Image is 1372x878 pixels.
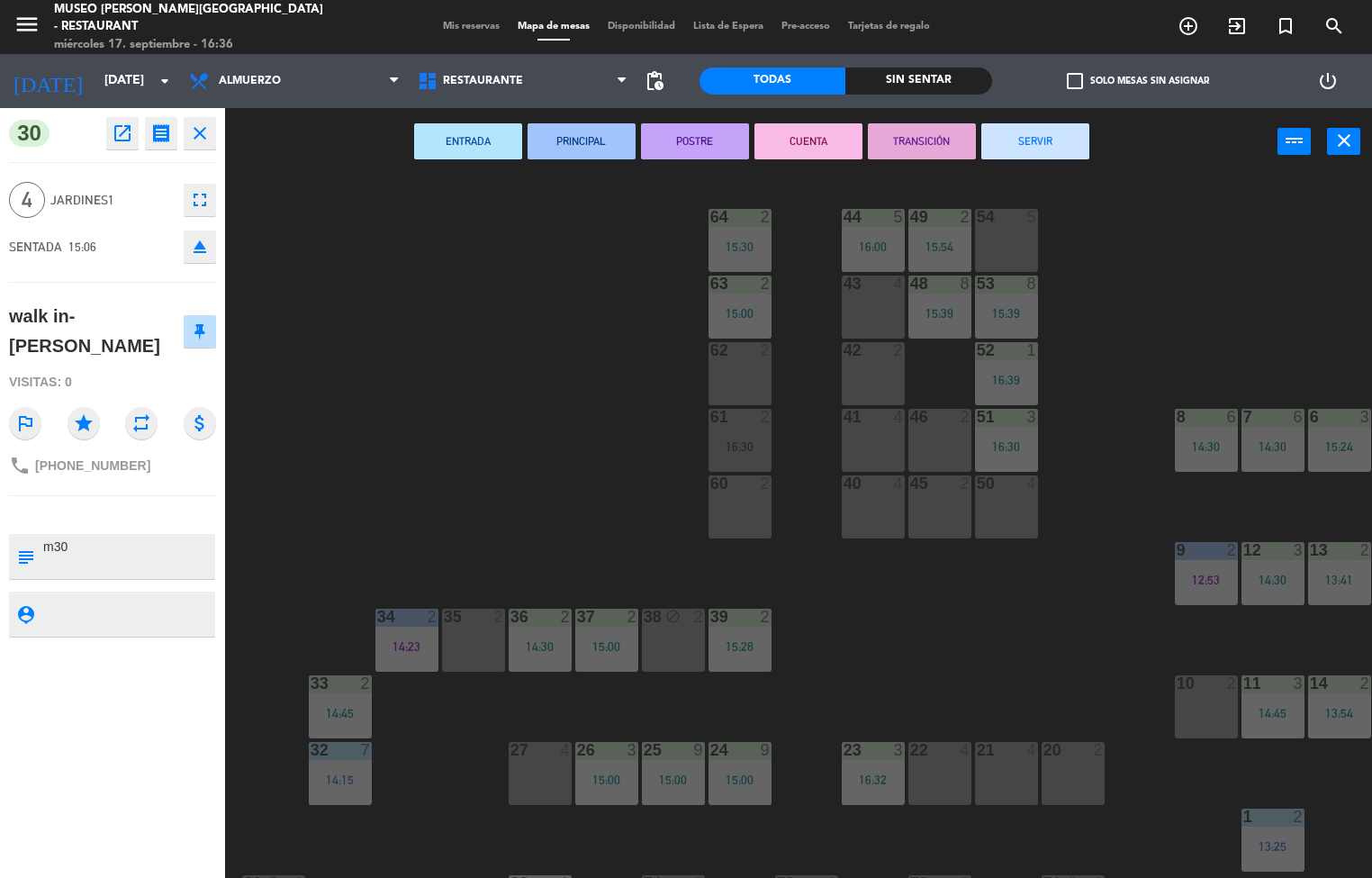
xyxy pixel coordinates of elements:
div: 13:41 [1308,574,1371,586]
i: outlined_flag [9,407,41,439]
div: 7 [360,742,371,758]
button: close [184,117,216,149]
div: 13:25 [1241,840,1304,853]
button: ENTRADA [414,123,522,159]
div: 2 [1226,542,1237,558]
i: subject [15,547,35,566]
div: 2 [1359,542,1370,558]
div: 15:00 [709,307,772,320]
i: fullscreen [189,189,211,211]
div: 4 [1026,742,1037,758]
div: 2 [893,342,904,358]
i: close [1333,130,1355,151]
div: 16:32 [842,774,905,786]
div: 4 [560,742,571,758]
div: 49 [910,209,911,225]
div: 15:54 [908,240,971,253]
button: SERVIR [981,123,1089,159]
button: eject [184,231,216,263]
div: 4 [893,475,904,492]
i: eject [189,236,211,258]
i: menu [14,11,41,38]
div: 34 [377,609,378,625]
label: Solo mesas sin asignar [1067,73,1209,89]
div: 2 [760,409,771,425]
div: 9 [693,742,704,758]
button: open_in_new [106,117,139,149]
div: 2 [1359,675,1370,692]
div: 15:39 [975,307,1038,320]
span: Mapa de mesas [509,22,599,32]
div: Todas [700,68,845,95]
div: 3 [1026,409,1037,425]
div: 6 [1226,409,1237,425]
div: 8 [960,276,970,292]
div: 6 [1310,409,1311,425]
i: turned_in_not [1275,15,1296,37]
div: miércoles 17. septiembre - 16:36 [54,36,329,54]
div: 38 [644,609,645,625]
div: 51 [977,409,978,425]
div: 2 [760,475,771,492]
div: 2 [960,475,970,492]
div: 2 [360,675,371,692]
div: 13:54 [1308,707,1371,720]
span: Tarjetas de regalo [839,22,939,32]
div: 15:39 [908,307,971,320]
div: 25 [644,742,645,758]
div: 16:00 [842,240,905,253]
i: receipt [150,122,172,144]
div: 2 [760,609,771,625]
div: 2 [960,209,970,225]
button: CUENTA [754,123,862,159]
div: Visitas: 0 [9,367,216,398]
div: 2 [693,609,704,625]
i: exit_to_app [1226,15,1248,37]
div: 15:24 [1308,440,1371,453]
div: 15:00 [642,774,705,786]
div: 10 [1177,675,1178,692]
div: 63 [710,276,711,292]
div: 20 [1043,742,1044,758]
div: 3 [893,742,904,758]
div: 64 [710,209,711,225]
div: 16:30 [709,440,772,453]
div: 8 [1177,409,1178,425]
span: Lista de Espera [684,22,772,32]
span: SENTADA [9,240,62,254]
i: power_input [1284,130,1305,151]
div: 54 [977,209,978,225]
span: pending_actions [644,70,665,92]
div: 5 [1026,209,1037,225]
div: 15:00 [709,774,772,786]
div: 3 [1359,409,1370,425]
div: 9 [760,742,771,758]
i: star [68,407,100,439]
div: 4 [1026,475,1037,492]
div: 4 [960,742,970,758]
div: 14:45 [1241,707,1304,720]
i: arrow_drop_down [154,70,176,92]
div: 21 [977,742,978,758]
div: 61 [710,409,711,425]
div: 1 [1243,809,1244,825]
div: 15:00 [575,774,638,786]
span: 15:06 [68,240,96,254]
div: Museo [PERSON_NAME][GEOGRAPHIC_DATA] - Restaurant [54,1,329,36]
div: 35 [444,609,445,625]
div: 2 [493,609,504,625]
div: 46 [910,409,911,425]
div: 14:15 [309,774,372,786]
span: Almuerzo [219,75,281,87]
div: 3 [627,742,637,758]
div: 14:23 [375,640,438,653]
i: attach_money [184,407,216,439]
div: 14:30 [509,640,572,653]
div: 53 [977,276,978,292]
span: Pre-acceso [772,22,839,32]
